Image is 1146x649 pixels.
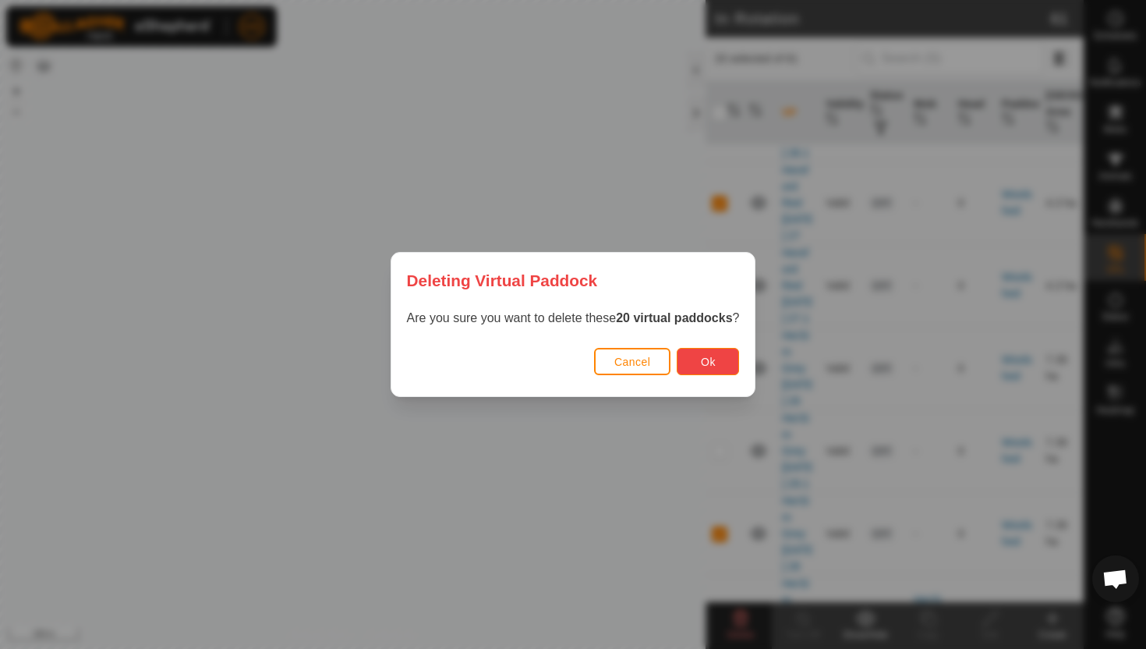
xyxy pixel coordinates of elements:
[616,311,732,324] strong: 20 virtual paddocks
[701,356,716,368] span: Ok
[677,348,739,375] button: Ok
[407,268,598,293] span: Deleting Virtual Paddock
[1092,555,1139,602] a: Open chat
[594,348,671,375] button: Cancel
[614,356,651,368] span: Cancel
[407,311,740,324] span: Are you sure you want to delete these ?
